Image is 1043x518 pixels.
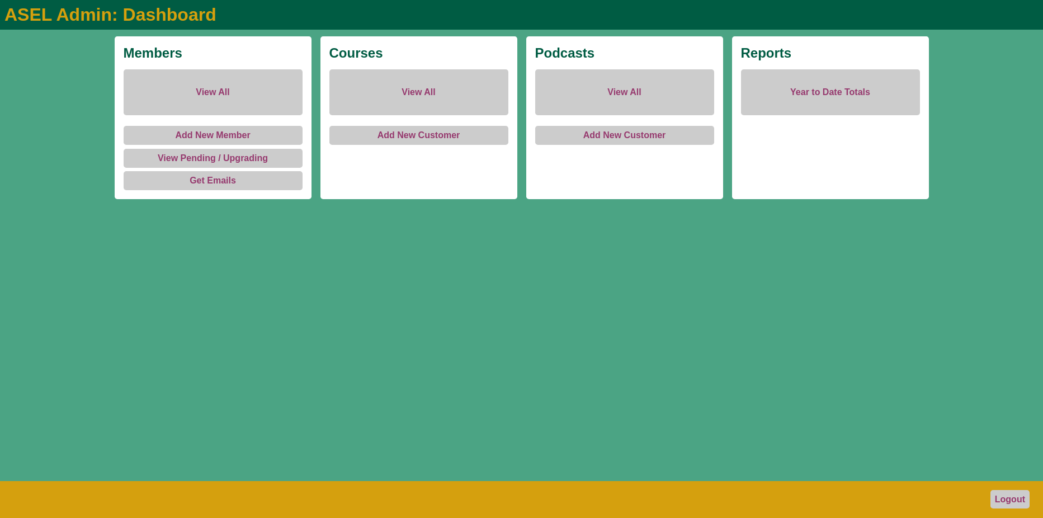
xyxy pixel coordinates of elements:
a: Add New Member [124,126,303,145]
a: View Pending / Upgrading [124,149,303,168]
h2: Reports [741,45,920,61]
h1: ASEL Admin: Dashboard [4,4,1039,25]
a: Get Emails [124,171,303,190]
a: View All [329,69,508,115]
a: View All [535,69,714,115]
a: Add New Customer [329,126,508,145]
a: Year to Date Totals [741,69,920,115]
a: Logout [990,490,1030,508]
h2: Podcasts [535,45,714,61]
h2: Members [124,45,303,61]
h2: Courses [329,45,508,61]
a: View All [124,69,303,115]
a: Add New Customer [535,126,714,145]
